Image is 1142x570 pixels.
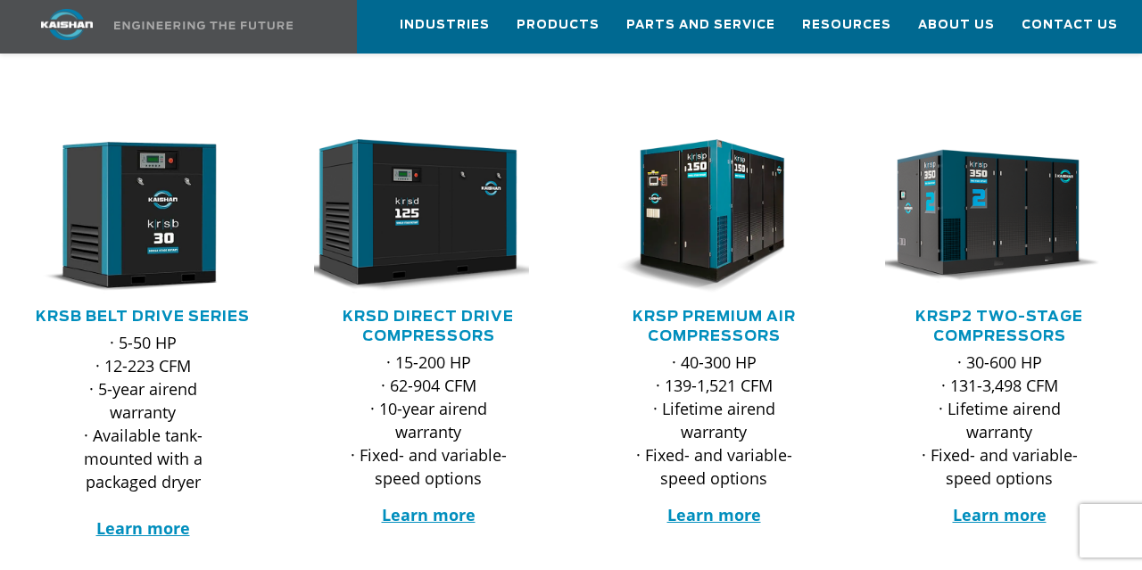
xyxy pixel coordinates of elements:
span: Resources [802,15,891,36]
a: About Us [918,1,995,49]
span: About Us [918,15,995,36]
div: krsd125 [314,139,542,293]
p: · 5-50 HP · 12-223 CFM · 5-year airend warranty · Available tank-mounted with a packaged dryer [64,331,221,540]
p: · 30-600 HP · 131-3,498 CFM · Lifetime airend warranty · Fixed- and variable-speed options [921,351,1078,490]
a: KRSB Belt Drive Series [36,310,250,324]
img: krsp150 [586,139,815,293]
img: krsb30 [15,139,244,293]
span: Products [517,15,600,36]
p: · 40-300 HP · 139-1,521 CFM · Lifetime airend warranty · Fixed- and variable-speed options [635,351,792,490]
a: Learn more [96,517,190,539]
p: · 15-200 HP · 62-904 CFM · 10-year airend warranty · Fixed- and variable-speed options [350,351,507,490]
a: Learn more [382,504,476,525]
div: krsb30 [29,139,257,293]
a: Learn more [667,504,761,525]
a: Industries [400,1,490,49]
span: Industries [400,15,490,36]
a: Resources [802,1,891,49]
a: KRSP Premium Air Compressors [633,310,796,343]
a: KRSP2 Two-Stage Compressors [915,310,1083,343]
div: krsp350 [885,139,1113,293]
a: Parts and Service [626,1,775,49]
a: Learn more [953,504,1047,525]
a: KRSD Direct Drive Compressors [343,310,514,343]
img: Engineering the future [114,21,293,29]
img: krsp350 [872,139,1100,293]
a: Products [517,1,600,49]
span: Parts and Service [626,15,775,36]
span: Contact Us [1022,15,1118,36]
img: krsd125 [301,139,529,293]
div: krsp150 [600,139,828,293]
a: Contact Us [1022,1,1118,49]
